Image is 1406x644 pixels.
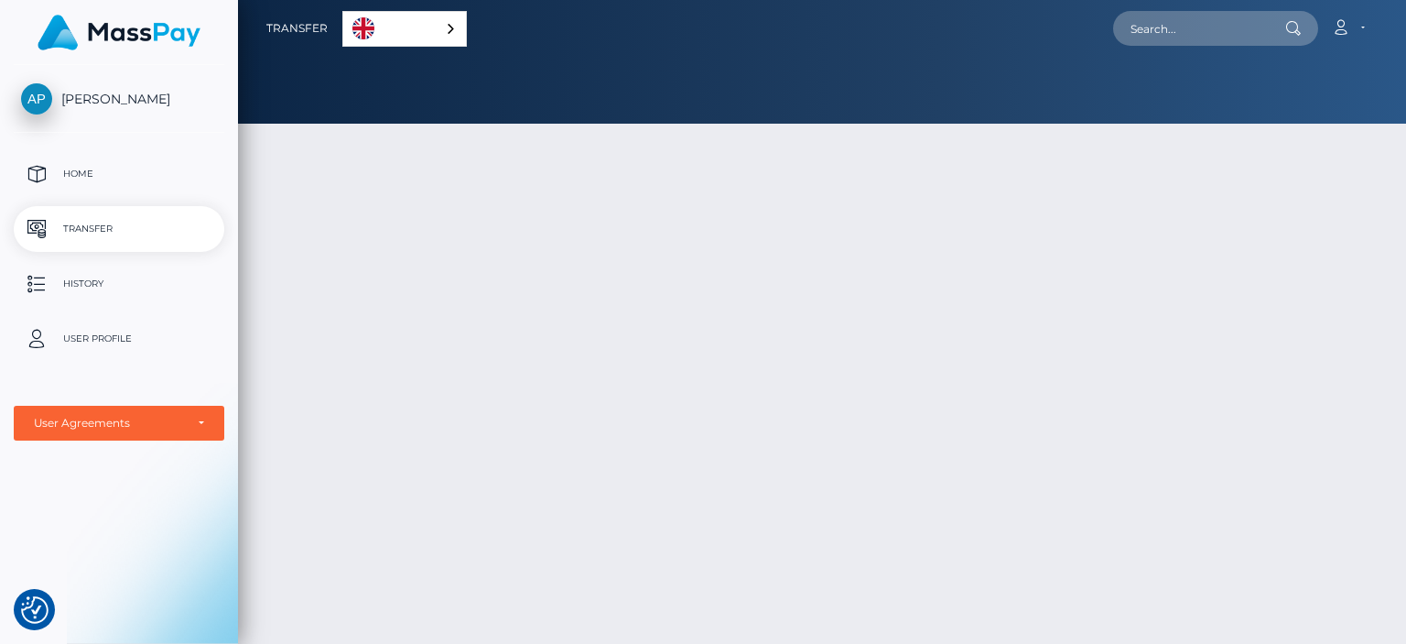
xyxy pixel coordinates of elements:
[14,261,224,307] a: History
[266,9,328,48] a: Transfer
[342,11,467,47] aside: Language selected: English
[34,416,184,431] div: User Agreements
[21,596,49,624] button: Consent Preferences
[14,406,224,441] button: User Agreements
[21,596,49,624] img: Revisit consent button
[14,91,224,107] span: [PERSON_NAME]
[21,160,217,188] p: Home
[21,325,217,353] p: User Profile
[14,316,224,362] a: User Profile
[343,12,466,46] a: English
[342,11,467,47] div: Language
[38,15,200,50] img: MassPay
[1113,11,1285,46] input: Search...
[21,270,217,298] p: History
[21,215,217,243] p: Transfer
[14,151,224,197] a: Home
[14,206,224,252] a: Transfer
